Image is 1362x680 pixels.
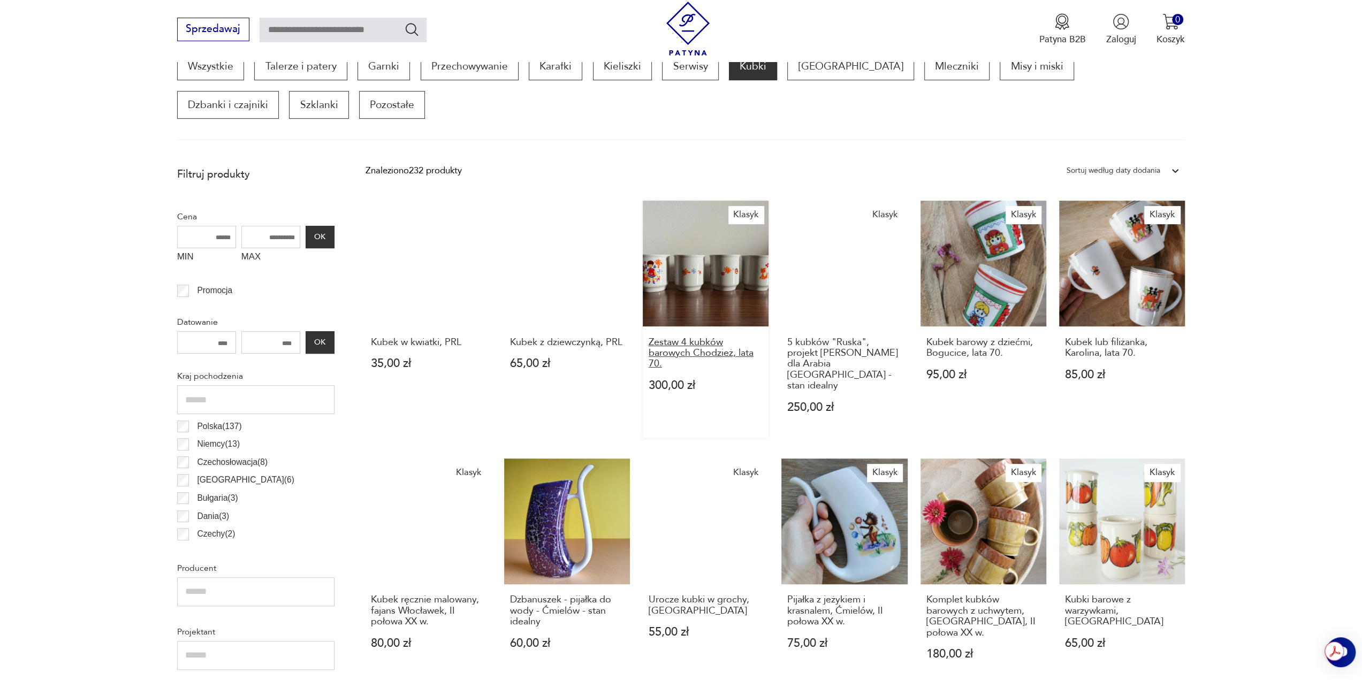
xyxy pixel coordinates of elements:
h3: Kubek barowy z dziećmi, Bogucice, lata 70. [926,337,1040,359]
a: Kubek z dziewczynką, PRLKubek z dziewczynką, PRL65,00 zł [504,201,630,438]
p: 35,00 zł [371,358,485,369]
p: 55,00 zł [649,626,763,638]
h3: Kubek ręcznie malowany, fajans Włocławek, II połowa XX w. [371,594,485,627]
p: Dania ( 3 ) [197,509,229,523]
h3: Urocze kubki w grochy, [GEOGRAPHIC_DATA] [649,594,763,616]
p: Bułgaria ( 3 ) [197,491,238,505]
a: Kubek w kwiatki, PRLKubek w kwiatki, PRL35,00 zł [365,201,491,438]
iframe: Smartsupp widget button [1326,637,1356,667]
p: Zaloguj [1106,33,1136,45]
a: Kubki [729,52,777,80]
button: OK [306,226,334,248]
button: Sprzedawaj [177,18,249,41]
a: Mleczniki [924,52,990,80]
button: Zaloguj [1106,13,1136,45]
button: OK [306,331,334,354]
button: Szukaj [404,21,420,37]
label: MIN [177,248,236,269]
h3: Kubek lub filiżanka, Karolina, lata 70. [1065,337,1180,359]
img: Ikona medalu [1054,13,1070,30]
p: Niemcy ( 13 ) [197,437,240,451]
div: Sortuj według daty dodania [1067,164,1160,178]
p: Patyna B2B [1039,33,1085,45]
p: 85,00 zł [1065,369,1180,380]
h3: Kubek w kwiatki, PRL [371,337,485,348]
p: Promocja [197,284,232,297]
a: Misy i miski [1000,52,1074,80]
a: Szklanki [289,91,348,119]
a: Przechowywanie [421,52,519,80]
p: 95,00 zł [926,369,1040,380]
p: Kraj pochodzenia [177,369,334,383]
p: 250,00 zł [787,402,902,413]
a: Klasyk5 kubków "Ruska", projekt Ulla Procope dla Arabia Finland - stan idealny5 kubków "Ruska", p... [781,201,907,438]
p: Czechy ( 2 ) [197,527,235,541]
p: [GEOGRAPHIC_DATA] ( 6 ) [197,473,294,487]
p: 180,00 zł [926,648,1040,660]
a: Serwisy [662,52,718,80]
a: Wszystkie [177,52,244,80]
p: Koszyk [1156,33,1185,45]
a: Pozostałe [359,91,425,119]
img: Ikonka użytkownika [1113,13,1129,30]
a: Kieliszki [593,52,652,80]
h3: Pijałka z jeżykiem i krasnalem, Ćmielów, II połowa XX w. [787,594,902,627]
div: 0 [1172,14,1183,25]
p: Filtruj produkty [177,167,334,181]
a: KlasykKubek barowy z dziećmi, Bogucice, lata 70.Kubek barowy z dziećmi, Bogucice, lata 70.95,00 zł [920,201,1046,438]
p: 65,00 zł [510,358,625,369]
a: KlasykZestaw 4 kubków barowych Chodzież, lata 70.Zestaw 4 kubków barowych Chodzież, lata 70.300,0... [643,201,768,438]
a: Sprzedawaj [177,26,249,34]
h3: Kubki barowe z warzywkami, [GEOGRAPHIC_DATA] [1065,594,1180,627]
a: [GEOGRAPHIC_DATA] [787,52,914,80]
div: Znaleziono 232 produkty [365,164,461,178]
p: 80,00 zł [371,638,485,649]
a: KlasykKubek lub filiżanka, Karolina, lata 70.Kubek lub filiżanka, Karolina, lata 70.85,00 zł [1059,201,1185,438]
p: Czechosłowacja ( 8 ) [197,455,268,469]
h3: Zestaw 4 kubków barowych Chodzież, lata 70. [649,337,763,370]
a: Ikona medaluPatyna B2B [1039,13,1085,45]
p: Polska ( 137 ) [197,419,241,433]
p: 60,00 zł [510,638,625,649]
a: Karafki [529,52,582,80]
h3: Kubek z dziewczynką, PRL [510,337,625,348]
p: Projektant [177,625,334,639]
p: Szwecja ( 2 ) [197,545,238,559]
p: 65,00 zł [1065,638,1180,649]
p: Producent [177,561,334,575]
button: 0Koszyk [1156,13,1185,45]
p: 300,00 zł [649,380,763,391]
h3: Komplet kubków barowych z uchwytem, [GEOGRAPHIC_DATA], II połowa XX w. [926,594,1040,638]
button: Patyna B2B [1039,13,1085,45]
a: Dzbanki i czajniki [177,91,279,119]
p: Cena [177,210,334,224]
label: MAX [241,248,300,269]
p: 75,00 zł [787,638,902,649]
a: Talerze i patery [254,52,347,80]
img: Ikona koszyka [1162,13,1179,30]
a: Garnki [357,52,410,80]
p: Datowanie [177,315,334,329]
h3: Dzbanuszek - pijałka do wody - Ćmielów - stan idealny [510,594,625,627]
img: Patyna - sklep z meblami i dekoracjami vintage [661,2,715,56]
h3: 5 kubków "Ruska", projekt [PERSON_NAME] dla Arabia [GEOGRAPHIC_DATA] - stan idealny [787,337,902,392]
